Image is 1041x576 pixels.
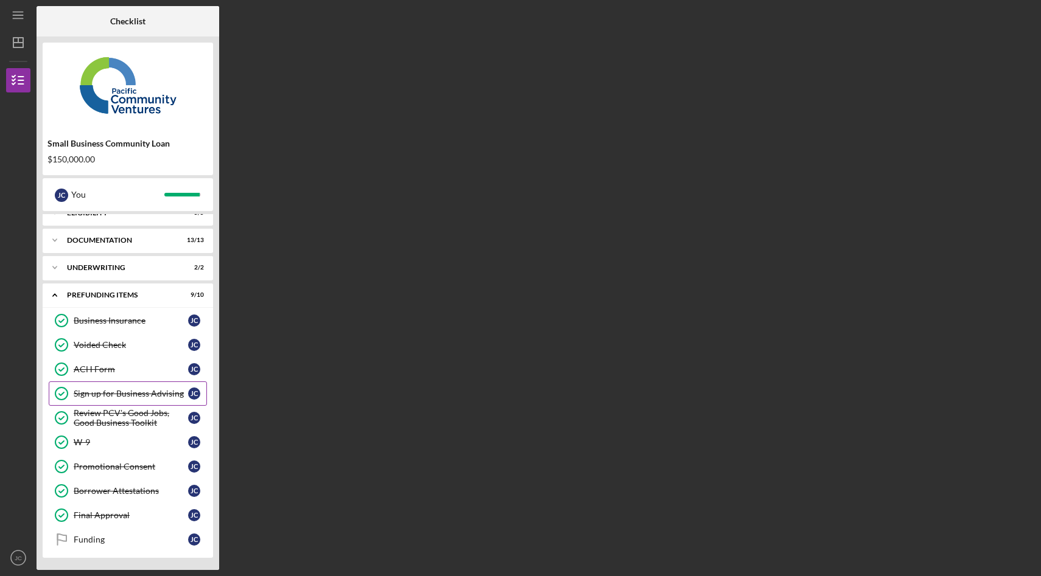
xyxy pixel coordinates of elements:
div: You [71,184,164,205]
a: ACH FormJC [49,357,207,381]
a: Review PCV's Good Jobs, Good Business ToolkitJC [49,406,207,430]
a: FundingJC [49,527,207,552]
a: Promotional ConsentJC [49,454,207,479]
div: Underwriting [67,264,173,271]
a: Borrower AttestationsJC [49,479,207,503]
div: J C [188,339,200,351]
div: Promotional Consent [74,462,188,471]
div: J C [188,460,200,473]
div: Review PCV's Good Jobs, Good Business Toolkit [74,408,188,428]
div: J C [188,436,200,448]
a: Business InsuranceJC [49,308,207,333]
div: 13 / 13 [182,237,204,244]
div: J C [188,412,200,424]
img: Product logo [43,49,213,122]
div: J C [188,314,200,327]
div: Prefunding Items [67,291,173,299]
button: JC [6,546,30,570]
a: W-9JC [49,430,207,454]
a: Final ApprovalJC [49,503,207,527]
text: JC [15,555,22,561]
a: Sign up for Business AdvisingJC [49,381,207,406]
div: J C [55,189,68,202]
div: J C [188,509,200,521]
div: J C [188,387,200,400]
div: J C [188,485,200,497]
div: Small Business Community Loan [47,139,208,148]
a: Voided CheckJC [49,333,207,357]
b: Checklist [110,16,145,26]
div: J C [188,363,200,375]
div: Final Approval [74,510,188,520]
div: Funding [74,535,188,544]
div: Borrower Attestations [74,486,188,496]
div: J C [188,533,200,546]
div: ACH Form [74,364,188,374]
div: Documentation [67,237,173,244]
div: $150,000.00 [47,154,208,164]
div: W-9 [74,437,188,447]
div: Business Insurance [74,316,188,325]
div: Voided Check [74,340,188,350]
div: 9 / 10 [182,291,204,299]
div: 2 / 2 [182,264,204,271]
div: Sign up for Business Advising [74,389,188,398]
